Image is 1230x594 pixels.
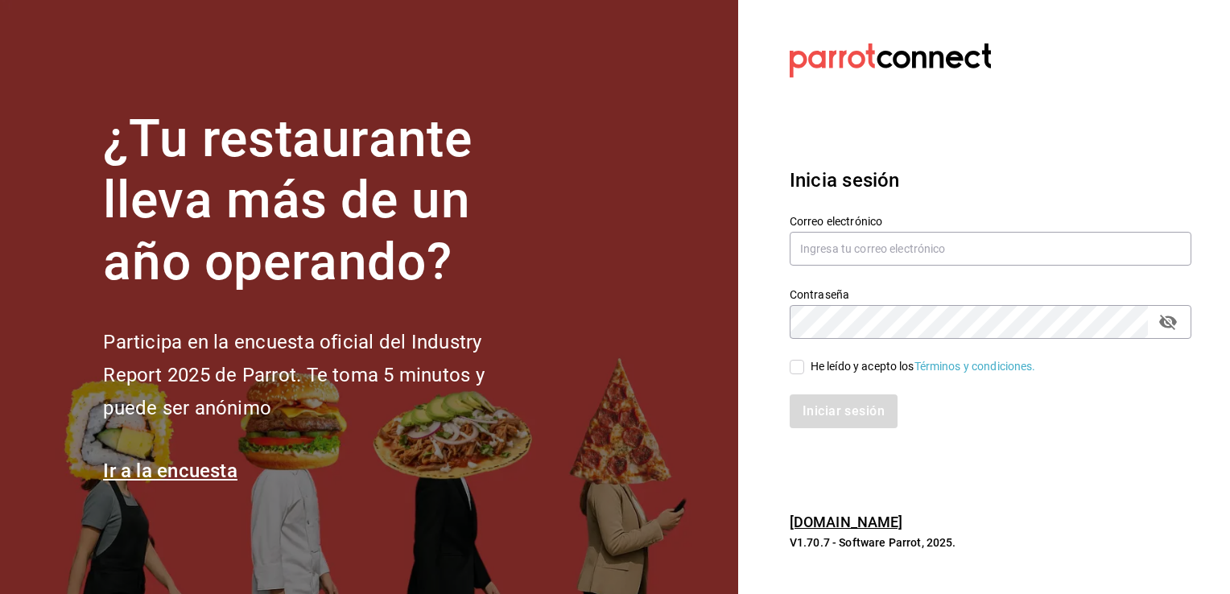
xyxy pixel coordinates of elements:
a: [DOMAIN_NAME] [790,514,903,530]
a: Términos y condiciones. [914,360,1036,373]
h3: Inicia sesión [790,166,1191,195]
div: He leído y acepto los [811,358,1036,375]
h2: Participa en la encuesta oficial del Industry Report 2025 de Parrot. Te toma 5 minutos y puede se... [103,326,538,424]
label: Contraseña [790,288,1191,299]
button: Campo de contraseña [1154,308,1182,336]
a: Ir a la encuesta [103,460,237,482]
label: Correo electrónico [790,215,1191,226]
h1: ¿Tu restaurante lleva más de un año operando? [103,109,538,294]
input: Ingresa tu correo electrónico [790,232,1191,266]
p: V1.70.7 - Software Parrot, 2025. [790,534,1191,551]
